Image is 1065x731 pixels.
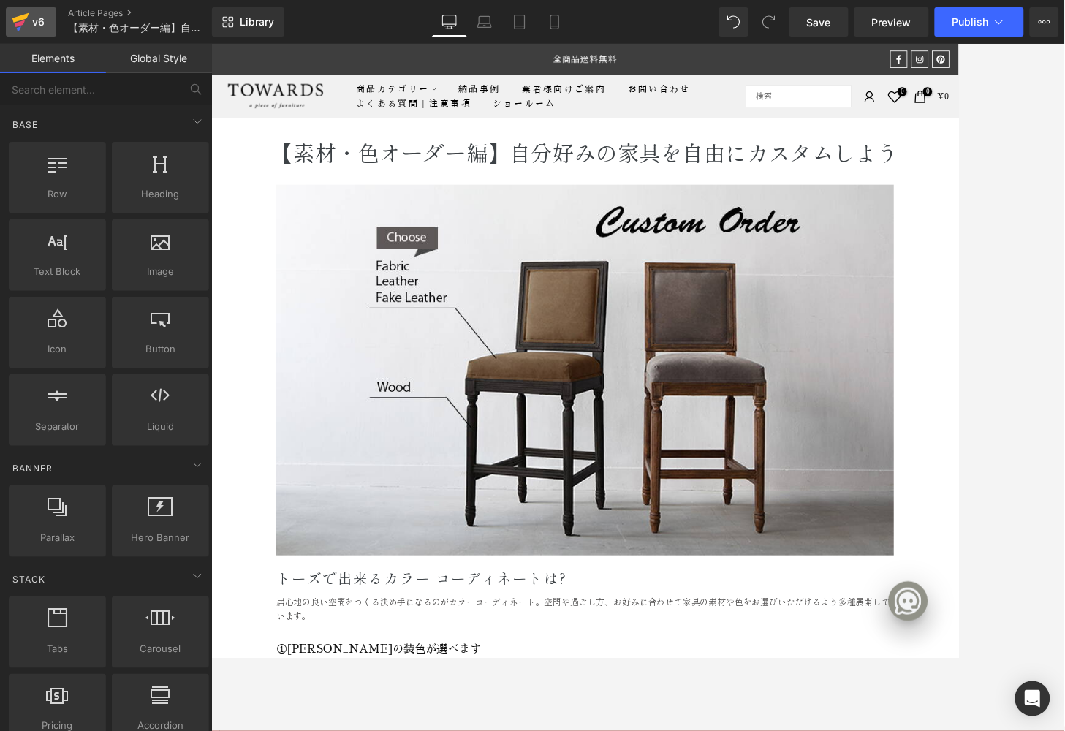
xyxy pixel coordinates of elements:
[15,39,137,84] img: TOWARDS | トーズ
[106,44,212,73] a: Global Style
[77,653,803,683] span: 空間や過ごし方、お好みに合わせて家具の素材や色をお選びいただけるよう多種展開しています。
[116,641,205,656] span: Carousel
[13,641,102,656] span: Tabs
[240,15,274,29] span: Library
[854,7,929,37] a: Preview
[13,341,102,357] span: Icon
[537,7,572,37] a: Mobile
[432,7,467,37] a: Desktop
[11,118,39,132] span: Base
[159,62,321,80] a: よくある質問｜注意事項
[116,186,205,202] span: Heading
[467,7,502,37] a: Laptop
[72,110,814,147] span: 【素材・色オーダー編】自分好みの家具を自由にカスタムしよう
[11,572,47,586] span: Stack
[828,8,849,29] a: Follow on Instagram
[935,7,1024,37] button: Publish
[830,53,873,72] a: 0 ¥0
[853,8,873,29] a: Follow on Pinterest
[754,7,784,37] button: Redo
[355,45,480,62] a: 業者様向けご案内
[116,530,205,545] span: Hero Banner
[842,51,853,62] span: 0
[480,45,580,62] a: お問い合わせ
[1030,7,1059,37] button: More
[803,8,824,29] a: Follow on Facebook
[807,15,831,30] span: Save
[859,58,873,67] span: ¥0
[68,7,236,19] a: Article Pages
[212,7,284,37] a: New Library
[68,22,208,34] span: 【素材・色オーダー編】自分好みの家具を自由にカスタムしよう
[812,51,823,62] span: 0
[872,15,911,30] span: Preview
[719,7,748,37] button: Undo
[1015,681,1050,716] div: Open Intercom Messenger
[13,264,102,279] span: Text Block
[13,186,102,202] span: Row
[77,710,319,723] span: ①[PERSON_NAME]の装色が選べます
[13,419,102,434] span: Separator
[159,45,280,62] a: 商品カテゴリー
[280,45,355,62] a: 納品事例
[632,49,758,75] input: 検索
[13,530,102,545] span: Parallax
[306,11,578,26] p: 全商品送料無料
[116,264,205,279] span: Image
[6,7,56,37] a: v6
[77,652,808,685] p: 居心地の良い空間をつくる決め手になるのがカラーコーディネート。
[116,419,205,434] span: Liquid
[800,53,818,72] a: 0
[952,16,989,28] span: Publish
[321,62,421,80] a: ショールーム
[502,7,537,37] a: Tablet
[116,341,205,357] span: Button
[29,12,48,31] div: v6
[77,620,420,645] span: トーズで出来るカラー コーディネートは?
[11,461,54,475] span: Banner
